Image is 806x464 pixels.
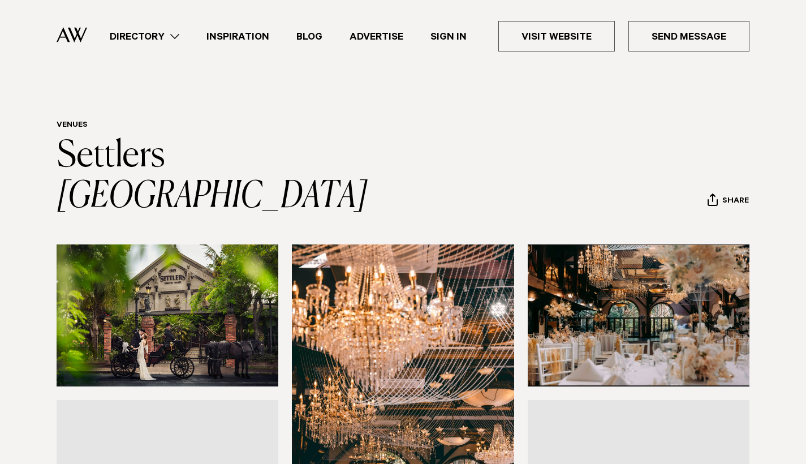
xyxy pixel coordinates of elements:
a: Visit Website [498,21,615,51]
a: Inspiration [193,29,283,44]
a: Send Message [628,21,749,51]
a: Settlers [GEOGRAPHIC_DATA] [57,138,368,215]
button: Share [707,193,749,210]
a: Directory [96,29,193,44]
a: Venues [57,121,88,130]
a: Advertise [336,29,417,44]
img: Auckland Weddings Logo [57,27,87,42]
a: Sign In [417,29,480,44]
span: Share [722,196,749,207]
a: Blog [283,29,336,44]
